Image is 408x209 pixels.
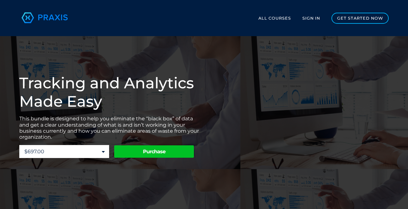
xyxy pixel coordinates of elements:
[331,13,389,24] a: Get started now
[114,145,194,158] a: Purchase
[258,16,291,21] a: All Courses
[302,16,320,21] a: Sign In
[19,116,199,140] h2: This bundle is designed to help you eliminate the “black box” of data and get a clear understandi...
[19,74,199,111] h1: Tracking and Analytics Made Easy
[19,8,70,27] img: Praxis Data Academy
